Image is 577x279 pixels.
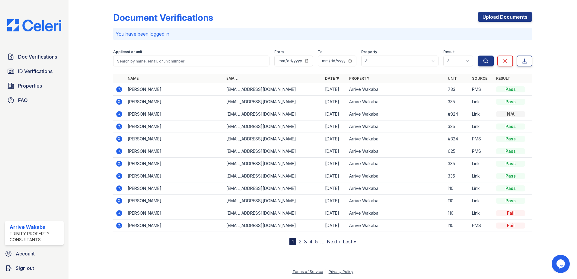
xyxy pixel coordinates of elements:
[496,198,525,204] div: Pass
[470,195,494,207] td: Link
[323,120,347,133] td: [DATE]
[16,265,34,272] span: Sign out
[445,145,470,158] td: 625
[224,83,323,96] td: [EMAIL_ADDRESS][DOMAIN_NAME]
[329,269,353,274] a: Privacy Policy
[347,145,445,158] td: Arrive Wakaba
[318,50,323,54] label: To
[2,19,66,31] img: CE_Logo_Blue-a8612792a0a2168367f1c8372b55b34899dd931a85d93a1a3d3e32e68fde9ad4.png
[496,148,525,154] div: Pass
[347,120,445,133] td: Arrive Wakaba
[224,145,323,158] td: [EMAIL_ADDRESS][DOMAIN_NAME]
[496,223,525,229] div: Fail
[327,239,340,245] a: Next ›
[448,76,457,81] a: Unit
[445,133,470,145] td: #324
[496,123,525,130] div: Pass
[113,50,142,54] label: Applicant or unit
[445,158,470,170] td: 335
[470,133,494,145] td: PMS
[299,239,301,245] a: 2
[347,220,445,232] td: Arrive Wakaba
[323,158,347,170] td: [DATE]
[5,51,64,63] a: Doc Verifications
[125,133,224,145] td: [PERSON_NAME]
[470,108,494,120] td: Link
[347,182,445,195] td: Arrive Wakaba
[5,80,64,92] a: Properties
[125,220,224,232] td: [PERSON_NAME]
[478,12,532,22] a: Upload Documents
[552,255,571,273] iframe: chat widget
[224,108,323,120] td: [EMAIL_ADDRESS][DOMAIN_NAME]
[309,239,313,245] a: 4
[470,170,494,182] td: Link
[361,50,377,54] label: Property
[10,223,61,231] div: Arrive Wakaba
[113,56,269,66] input: Search by name, email, or unit number
[472,76,487,81] a: Source
[323,207,347,220] td: [DATE]
[323,145,347,158] td: [DATE]
[323,170,347,182] td: [DATE]
[349,76,369,81] a: Property
[496,136,525,142] div: Pass
[347,108,445,120] td: Arrive Wakaba
[445,220,470,232] td: 110
[325,76,340,81] a: Date ▼
[347,158,445,170] td: Arrive Wakaba
[496,210,525,216] div: Fail
[274,50,284,54] label: From
[445,195,470,207] td: 110
[496,99,525,105] div: Pass
[470,145,494,158] td: PMS
[323,182,347,195] td: [DATE]
[304,239,307,245] a: 3
[125,207,224,220] td: [PERSON_NAME]
[292,269,323,274] a: Terms of Service
[5,94,64,106] a: FAQ
[496,161,525,167] div: Pass
[470,158,494,170] td: Link
[125,170,224,182] td: [PERSON_NAME]
[116,30,530,37] p: You have been logged in
[224,207,323,220] td: [EMAIL_ADDRESS][DOMAIN_NAME]
[323,220,347,232] td: [DATE]
[224,120,323,133] td: [EMAIL_ADDRESS][DOMAIN_NAME]
[496,185,525,191] div: Pass
[2,248,66,260] a: Account
[224,133,323,145] td: [EMAIL_ADDRESS][DOMAIN_NAME]
[347,170,445,182] td: Arrive Wakaba
[470,182,494,195] td: Link
[347,195,445,207] td: Arrive Wakaba
[125,145,224,158] td: [PERSON_NAME]
[5,65,64,77] a: ID Verifications
[18,53,57,60] span: Doc Verifications
[347,207,445,220] td: Arrive Wakaba
[323,96,347,108] td: [DATE]
[445,108,470,120] td: #324
[443,50,454,54] label: Result
[18,97,28,104] span: FAQ
[224,96,323,108] td: [EMAIL_ADDRESS][DOMAIN_NAME]
[445,120,470,133] td: 335
[445,170,470,182] td: 335
[470,207,494,220] td: Link
[347,133,445,145] td: Arrive Wakaba
[125,120,224,133] td: [PERSON_NAME]
[347,83,445,96] td: Arrive Wakaba
[445,83,470,96] td: 733
[470,96,494,108] td: Link
[347,96,445,108] td: Arrive Wakaba
[2,262,66,274] button: Sign out
[125,195,224,207] td: [PERSON_NAME]
[224,220,323,232] td: [EMAIL_ADDRESS][DOMAIN_NAME]
[323,133,347,145] td: [DATE]
[16,250,35,257] span: Account
[323,83,347,96] td: [DATE]
[125,182,224,195] td: [PERSON_NAME]
[470,120,494,133] td: Link
[445,207,470,220] td: 110
[125,158,224,170] td: [PERSON_NAME]
[315,239,318,245] a: 5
